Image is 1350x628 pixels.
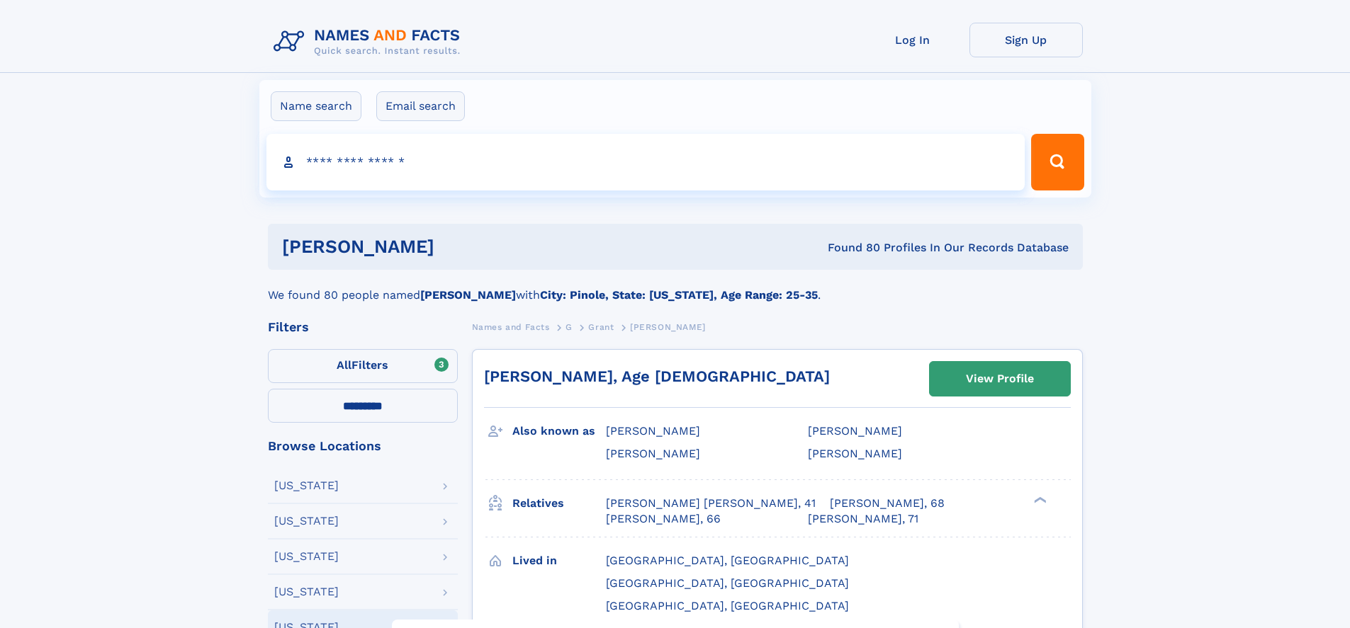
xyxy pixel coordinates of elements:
[274,586,339,598] div: [US_STATE]
[1030,495,1047,504] div: ❯
[856,23,969,57] a: Log In
[606,576,849,590] span: [GEOGRAPHIC_DATA], [GEOGRAPHIC_DATA]
[566,322,573,332] span: G
[540,288,818,302] b: City: Pinole, State: [US_STATE], Age Range: 25-35
[268,349,458,383] label: Filters
[606,511,721,527] a: [PERSON_NAME], 66
[969,23,1083,57] a: Sign Up
[274,480,339,491] div: [US_STATE]
[808,447,902,460] span: [PERSON_NAME]
[830,496,945,511] a: [PERSON_NAME], 68
[376,91,465,121] label: Email search
[512,491,606,515] h3: Relatives
[606,496,816,511] a: [PERSON_NAME] [PERSON_NAME], 41
[472,318,550,336] a: Names and Facts
[808,424,902,438] span: [PERSON_NAME]
[630,322,706,332] span: [PERSON_NAME]
[420,288,516,302] b: [PERSON_NAME]
[631,240,1069,256] div: Found 80 Profiles In Our Records Database
[966,362,1034,395] div: View Profile
[268,440,458,452] div: Browse Locations
[606,554,849,567] span: [GEOGRAPHIC_DATA], [GEOGRAPHIC_DATA]
[588,322,614,332] span: Grant
[337,358,351,372] span: All
[268,23,472,61] img: Logo Names and Facts
[271,91,361,121] label: Name search
[930,362,1070,396] a: View Profile
[606,447,700,460] span: [PERSON_NAME]
[266,134,1025,190] input: search input
[588,318,614,336] a: Grant
[282,238,631,256] h1: [PERSON_NAME]
[606,599,849,612] span: [GEOGRAPHIC_DATA], [GEOGRAPHIC_DATA]
[268,321,458,333] div: Filters
[274,551,339,562] div: [US_STATE]
[512,549,606,573] h3: Lived in
[566,318,573,336] a: G
[268,270,1083,304] div: We found 80 people named with .
[808,511,918,527] a: [PERSON_NAME], 71
[512,419,606,443] h3: Also known as
[606,424,700,438] span: [PERSON_NAME]
[1031,134,1084,190] button: Search Button
[274,515,339,527] div: [US_STATE]
[484,367,830,385] a: [PERSON_NAME], Age [DEMOGRAPHIC_DATA]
